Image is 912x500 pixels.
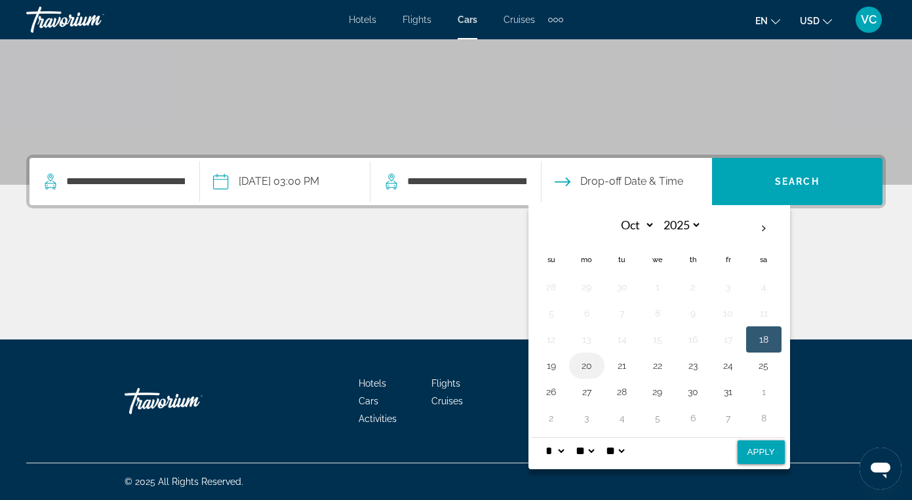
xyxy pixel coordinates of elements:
button: Day 16 [683,330,704,349]
button: Day 23 [683,356,704,375]
a: Activities [359,413,397,424]
button: Day 21 [612,356,633,375]
button: Day 27 [576,383,597,401]
a: Cars [458,14,477,25]
button: Day 14 [612,330,633,349]
button: Extra navigation items [548,9,563,30]
input: Search dropoff location [406,172,527,191]
span: USD [800,16,820,26]
button: Search [712,158,882,205]
button: Change currency [800,11,832,30]
select: Select month [612,214,655,237]
button: Day 30 [612,278,633,296]
a: Flights [431,378,460,389]
button: Day 1 [753,383,774,401]
button: Day 7 [718,409,739,427]
button: Day 4 [612,409,633,427]
button: Day 25 [753,356,774,375]
span: © 2025 All Rights Reserved. [125,476,243,487]
button: Pickup date: Oct 18, 2025 03:00 PM [213,158,319,205]
input: Search pickup location [65,172,186,191]
button: Day 20 [576,356,597,375]
button: Day 3 [576,409,597,427]
button: Day 2 [541,409,562,427]
a: Hotels [349,14,376,25]
select: Select year [659,214,702,237]
button: Day 30 [683,383,704,401]
a: Travorium [26,3,157,37]
a: Hotels [359,378,386,389]
button: Day 11 [753,304,774,322]
table: Left calendar grid [534,214,782,431]
span: Search [775,176,820,187]
button: Day 2 [683,278,704,296]
button: Day 18 [753,330,774,349]
span: en [755,16,768,26]
button: Day 10 [718,304,739,322]
a: Go Home [125,381,256,421]
button: Change language [755,11,780,30]
button: User Menu [852,6,886,33]
button: Day 9 [683,304,704,322]
select: Select AM/PM [603,438,627,464]
button: Day 24 [718,356,739,375]
button: Apply [738,440,785,464]
button: Day 28 [612,383,633,401]
button: Day 4 [753,278,774,296]
a: Flights [403,14,431,25]
button: Day 28 [541,278,562,296]
select: Select hour [543,438,566,464]
button: Day 29 [576,278,597,296]
button: Day 5 [541,304,562,322]
div: Search widget [30,158,882,205]
iframe: Button to launch messaging window [860,448,902,490]
a: Cruises [504,14,535,25]
button: Day 31 [718,383,739,401]
button: Day 12 [541,330,562,349]
button: Day 8 [647,304,668,322]
button: Day 17 [718,330,739,349]
button: Open drop-off date and time picker [555,158,683,205]
button: Day 6 [683,409,704,427]
button: Day 22 [647,356,668,375]
button: Day 5 [647,409,668,427]
button: Day 6 [576,304,597,322]
span: VC [861,13,877,26]
button: Day 26 [541,383,562,401]
a: Cars [359,396,378,406]
button: Day 8 [753,409,774,427]
button: Day 15 [647,330,668,349]
button: Day 3 [718,278,739,296]
button: Day 1 [647,278,668,296]
button: Day 7 [612,304,633,322]
select: Select minute [573,438,597,464]
a: Cruises [431,396,463,406]
button: Next month [746,214,782,244]
button: Day 19 [541,356,562,375]
button: Day 13 [576,330,597,349]
button: Day 29 [647,383,668,401]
